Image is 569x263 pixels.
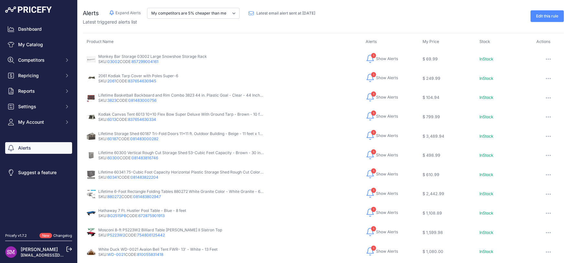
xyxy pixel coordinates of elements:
[18,72,60,79] span: Repricing
[479,191,493,196] span: InStock
[419,107,476,127] td: $ 799.99
[479,211,493,216] span: InStock
[376,114,398,119] span: Show Alerts
[98,112,264,117] p: Kodiak Canvas Tent 6013 10x10 Flex Bow Super Deluxe With Ground Tarp - Brown - 10 feet x 10 feet
[376,56,398,61] span: Show Alerts
[479,57,493,61] span: InStock
[107,98,116,103] a: 3823
[419,127,476,146] td: $ 3,489.94
[419,165,476,184] td: $ 610.99
[98,194,264,199] p: SKU: CODE:
[21,247,58,252] a: [PERSON_NAME]
[18,88,60,94] span: Reports
[138,213,165,218] a: 672875901913
[107,79,116,83] a: 2061
[39,233,52,238] span: New
[98,79,178,84] p: SKU: CODE:
[18,57,60,63] span: Competitors
[419,223,476,242] td: $ 1,599.98
[419,49,476,69] td: $ 69.99
[366,131,398,141] button: 1 Show Alerts
[107,194,121,199] a: 880272
[366,92,398,102] button: 1 Show Alerts
[419,204,476,223] td: $ 1,108.89
[5,39,72,50] a: My Catalog
[98,252,218,257] p: SKU: CODE:
[131,175,158,180] a: 081483822204
[371,72,376,77] span: 1
[5,142,72,154] a: Alerts
[83,19,320,25] p: Latest triggered alerts list
[98,59,207,64] p: SKU: CODE:
[479,230,493,235] span: InStock
[376,191,398,196] span: Show Alerts
[98,189,264,194] p: Lifetime 6-Foot Rectangle Folding Tables 880272 White Granite Color - White Granite - 6 Feet
[366,246,398,257] button: 1 Show Alerts
[98,208,186,213] p: Hathaway 7 Ft. Hustler Pool Table - Blue - 8 feet
[133,194,161,199] a: 081483802947
[98,233,222,238] p: SKU: CODE:
[419,88,476,108] td: $ 104.94
[366,188,398,199] button: 1 Show Alerts
[130,136,158,141] a: 081483000282
[376,95,398,100] span: Show Alerts
[98,150,264,155] p: Lifetime 60300 Vertical Rough Cut Storage Shed 53-Cubic Feet Capacity - Brown - 30 inches x 76 in...
[83,10,99,16] span: Alerts
[128,98,156,103] a: 081483000756
[371,110,376,116] span: 1
[376,133,398,138] span: Show Alerts
[21,253,88,258] a: [EMAIL_ADDRESS][DOMAIN_NAME]
[98,73,178,79] p: 2061 Kodiak Tarp Cover with Poles Super-6
[5,233,27,238] div: Pricefy v1.7.2
[376,75,398,80] span: Show Alerts
[132,155,158,160] a: 081483816746
[366,227,398,237] button: 1 Show Alerts
[83,38,362,49] th: Product Name
[362,38,419,49] th: Alerts
[256,11,315,16] span: Latest email alert sent at [DATE]
[479,95,493,100] span: InStock
[5,54,72,66] button: Competitors
[107,117,116,122] a: 6013
[5,23,72,225] nav: Sidebar
[419,184,476,204] td: $ 2,442.99
[5,101,72,112] button: Settings
[137,252,163,257] a: 810055831418
[5,70,72,81] button: Repricing
[107,252,125,257] a: WD-0021
[366,207,398,218] button: 1 Show Alerts
[366,111,398,121] button: 1 Show Alerts
[5,85,72,97] button: Reports
[371,168,376,174] span: 1
[5,116,72,128] button: My Account
[371,149,376,154] span: 1
[107,136,118,141] a: 60187
[98,227,222,233] p: Mosconi 8-ft P5223W2 Billiard Table [PERSON_NAME] II Slatron Top
[532,38,564,49] th: Actions
[419,69,476,88] td: $ 249.99
[18,103,60,110] span: Settings
[107,175,119,180] a: 60341
[98,98,264,103] p: SKU: CODE:
[479,249,493,254] span: InStock
[371,91,376,97] span: 1
[107,213,126,218] a: BG2515PB
[132,59,158,64] a: 857299004161
[98,93,264,98] p: Lifetime Basketball Backboard and Rim Combo 3823 44 in. Plastic Goal - Clear - 44 Inches
[128,117,156,122] a: 837654630334
[371,53,376,58] span: 1
[419,242,476,262] td: $ 1,080.00
[479,76,493,81] span: InStock
[419,146,476,165] td: $ 498.99
[371,130,376,135] span: 1
[366,169,398,179] button: 1 Show Alerts
[53,233,72,238] a: Changelog
[137,233,165,237] a: 754806125442
[109,10,141,16] button: Expand Alerts
[479,153,493,158] span: InStock
[98,117,264,122] p: SKU: CODE:
[376,249,398,254] span: Show Alerts
[366,54,398,64] button: 1 Show Alerts
[5,23,72,35] a: Dashboard
[371,188,376,193] span: 1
